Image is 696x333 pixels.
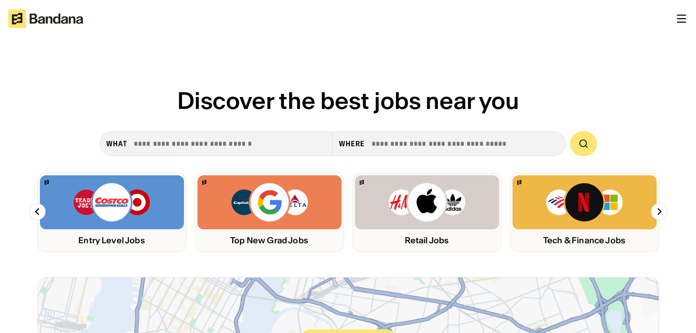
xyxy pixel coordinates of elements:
a: Bandana logoBank of America, Netflix, Microsoft logosTech & Finance Jobs [510,173,659,252]
div: Tech & Finance Jobs [513,235,657,245]
img: Bandana logotype [8,9,83,28]
div: Top New Grad Jobs [197,235,342,245]
img: Bandana logo [517,180,521,185]
span: Discover the best jobs near you [177,86,519,115]
img: Bank of America, Netflix, Microsoft logos [545,182,623,223]
img: Bandana logo [360,180,364,185]
img: Left Arrow [29,203,46,220]
img: Bandana logo [202,180,206,185]
div: Entry Level Jobs [40,235,184,245]
a: Bandana logoTrader Joe’s, Costco, Target logosEntry Level Jobs [37,173,187,252]
div: Retail Jobs [355,235,499,245]
img: Capital One, Google, Delta logos [230,182,309,223]
img: H&M, Apply, Adidas logos [388,182,466,223]
a: Bandana logoCapital One, Google, Delta logosTop New Grad Jobs [195,173,344,252]
div: what [106,139,127,148]
div: Where [339,139,365,148]
a: Bandana logoH&M, Apply, Adidas logosRetail Jobs [352,173,502,252]
img: Trader Joe’s, Costco, Target logos [73,182,151,223]
img: Right Arrow [651,203,667,220]
img: Bandana logo [45,180,49,185]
